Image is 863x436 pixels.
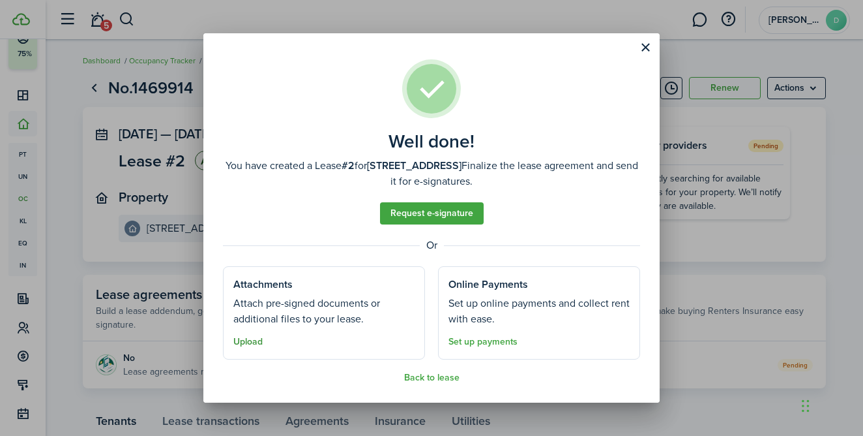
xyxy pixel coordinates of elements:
button: Close modal [634,37,656,59]
well-done-section-description: Set up online payments and collect rent with ease. [448,296,630,327]
well-done-section-title: Attachments [233,277,293,292]
well-done-section-description: Attach pre-signed documents or additional files to your lease. [233,296,415,327]
well-done-separator: Or [223,238,640,253]
a: Set up payments [448,337,518,347]
b: [STREET_ADDRESS] [367,158,461,173]
b: #2 [342,158,355,173]
button: Upload [233,337,263,347]
iframe: Chat Widget [798,373,863,436]
a: Request e-signature [380,202,484,225]
button: Back to lease [404,373,460,383]
well-done-section-title: Online Payments [448,277,528,292]
well-done-description: You have created a Lease for Finalize the lease agreement and send it for e-signatures. [223,158,640,189]
well-done-title: Well done! [388,131,475,152]
div: Drag [802,386,810,426]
